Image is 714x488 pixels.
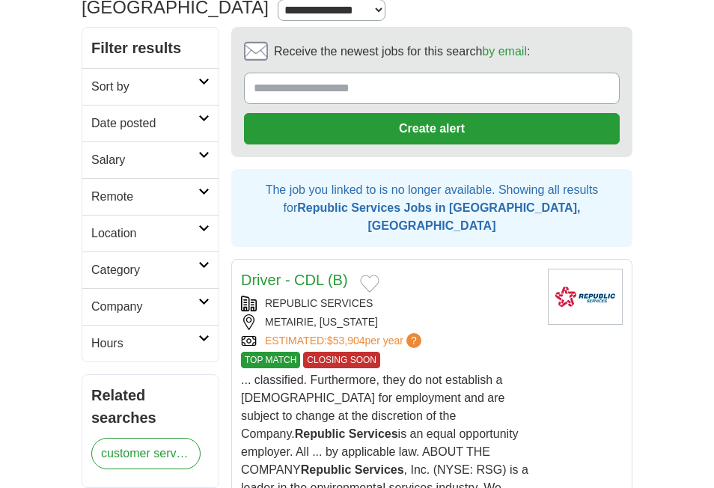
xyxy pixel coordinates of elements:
[82,251,219,288] a: Category
[82,325,219,362] a: Hours
[244,113,620,144] button: Create alert
[91,261,198,279] h2: Category
[82,105,219,141] a: Date posted
[82,215,219,251] a: Location
[91,384,210,429] h2: Related searches
[91,115,198,132] h2: Date posted
[482,45,527,58] a: by email
[91,188,198,206] h2: Remote
[91,225,198,243] h2: Location
[82,288,219,325] a: Company
[241,314,536,330] div: METAIRIE, [US_STATE]
[406,333,421,348] span: ?
[265,333,424,349] a: ESTIMATED:$53,904per year?
[301,463,352,476] strong: Republic
[265,297,373,309] a: REPUBLIC SERVICES
[548,269,623,325] img: Republic Services logo
[297,201,580,232] strong: Republic Services Jobs in [GEOGRAPHIC_DATA], [GEOGRAPHIC_DATA]
[91,151,198,169] h2: Salary
[82,68,219,105] a: Sort by
[303,352,380,368] span: CLOSING SOON
[91,438,201,469] a: customer service
[82,28,219,68] h2: Filter results
[91,335,198,353] h2: Hours
[91,78,198,96] h2: Sort by
[82,178,219,215] a: Remote
[241,272,348,288] a: Driver - CDL (B)
[241,352,300,368] span: TOP MATCH
[82,141,219,178] a: Salary
[355,463,404,476] strong: Services
[360,275,379,293] button: Add to favorite jobs
[349,427,398,440] strong: Services
[295,427,346,440] strong: Republic
[231,169,632,247] div: The job you linked to is no longer available. Showing all results for
[274,43,530,61] span: Receive the newest jobs for this search :
[91,298,198,316] h2: Company
[327,335,365,347] span: $53,904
